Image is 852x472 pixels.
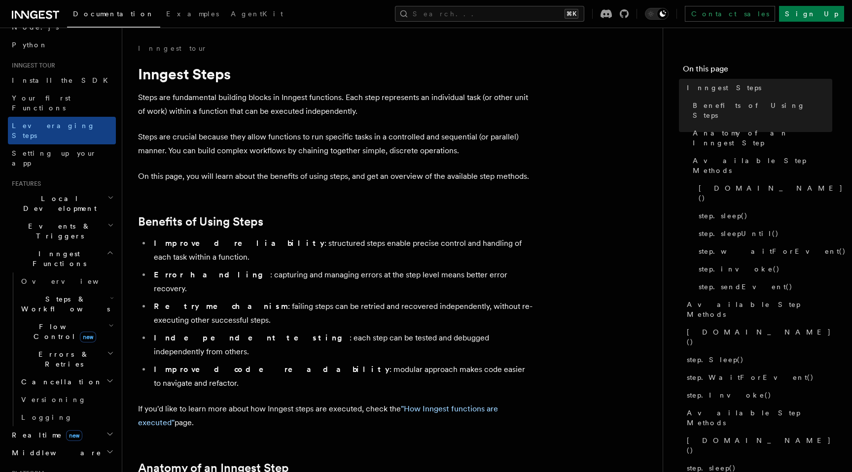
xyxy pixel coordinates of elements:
button: Steps & Workflows [17,290,116,318]
span: step.Invoke() [687,390,772,400]
span: step.sleep() [699,211,748,221]
a: Available Step Methods [683,404,832,432]
button: Events & Triggers [8,217,116,245]
strong: Retry mechanism [154,302,288,311]
li: : each step can be tested and debugged independently from others. [151,331,532,359]
a: Documentation [67,3,160,28]
button: Realtimenew [8,426,116,444]
li: : failing steps can be retried and recovered independently, without re-executing other successful... [151,300,532,327]
span: Python [12,41,48,49]
span: Available Step Methods [693,156,832,175]
a: [DOMAIN_NAME]() [695,179,832,207]
a: Sign Up [779,6,844,22]
a: step.WaitForEvent() [683,369,832,386]
a: step.invoke() [695,260,832,278]
button: Search...⌘K [395,6,584,22]
strong: Error handling [154,270,270,279]
a: step.Sleep() [683,351,832,369]
a: Benefits of Using Steps [138,215,263,229]
span: step.invoke() [699,264,780,274]
span: Available Step Methods [687,300,832,319]
a: Leveraging Steps [8,117,116,144]
span: [DOMAIN_NAME]() [687,327,832,347]
a: Anatomy of an Inngest Step [689,124,832,152]
span: step.Sleep() [687,355,744,365]
strong: Improved code readability [154,365,390,374]
button: Errors & Retries [17,345,116,373]
li: : modular approach makes code easier to navigate and refactor. [151,363,532,390]
span: AgentKit [231,10,283,18]
span: [DOMAIN_NAME]() [699,183,843,203]
a: step.waitForEvent() [695,242,832,260]
h4: On this page [683,63,832,79]
span: Available Step Methods [687,408,832,428]
div: Inngest Functions [8,272,116,426]
li: : capturing and managing errors at the step level means better error recovery. [151,268,532,296]
span: Your first Functions [12,94,71,112]
span: Anatomy of an Inngest Step [693,128,832,148]
strong: Improved reliability [154,238,324,248]
a: step.sleepUntil() [695,225,832,242]
a: Available Step Methods [689,152,832,179]
a: Setting up your app [8,144,116,172]
span: step.WaitForEvent() [687,372,814,382]
p: Steps are fundamental building blocks in Inngest functions. Each step represents an individual ta... [138,91,532,118]
p: On this page, you will learn about the benefits of using steps, and get an overview of the availa... [138,169,532,183]
span: Inngest Functions [8,249,106,269]
a: Inngest tour [138,43,207,53]
a: step.sendEvent() [695,278,832,296]
a: Inngest Steps [683,79,832,97]
span: Steps & Workflows [17,294,110,314]
a: step.Invoke() [683,386,832,404]
span: Setting up your app [12,149,97,167]
span: step.waitForEvent() [699,246,846,256]
p: Steps are crucial because they allow functions to run specific tasks in a controlled and sequenti... [138,130,532,158]
a: Install the SDK [8,71,116,89]
a: Versioning [17,391,116,408]
a: step.sleep() [695,207,832,225]
li: : structured steps enable precise control and handling of each task within a function. [151,236,532,264]
span: step.sleepUntil() [699,229,779,238]
a: Logging [17,408,116,426]
span: Leveraging Steps [12,122,95,139]
span: Events & Triggers [8,221,107,241]
span: Overview [21,277,123,285]
span: Realtime [8,430,82,440]
span: Inngest tour [8,62,55,69]
button: Inngest Functions [8,245,116,272]
button: Toggle dark mode [645,8,669,20]
span: Documentation [73,10,154,18]
span: [DOMAIN_NAME]() [687,436,832,455]
p: If you'd like to learn more about how Inngest steps are executed, check the page. [138,402,532,430]
button: Flow Controlnew [17,318,116,345]
span: Local Development [8,194,107,213]
span: new [66,430,82,441]
a: [DOMAIN_NAME]() [683,432,832,459]
span: Examples [166,10,219,18]
span: step.sendEvent() [699,282,793,292]
button: Cancellation [17,373,116,391]
a: Available Step Methods [683,296,832,323]
span: Benefits of Using Steps [693,101,832,120]
a: Python [8,36,116,54]
a: AgentKit [225,3,289,27]
button: Middleware [8,444,116,462]
span: new [80,332,96,342]
a: [DOMAIN_NAME]() [683,323,832,351]
kbd: ⌘K [565,9,578,19]
a: Overview [17,272,116,290]
span: Logging [21,413,72,421]
a: Contact sales [685,6,775,22]
span: Install the SDK [12,76,114,84]
span: Versioning [21,396,86,404]
span: Features [8,180,41,188]
span: Middleware [8,448,102,458]
span: Flow Control [17,322,108,341]
span: Inngest Steps [687,83,761,93]
a: Benefits of Using Steps [689,97,832,124]
span: Errors & Retries [17,349,107,369]
a: Examples [160,3,225,27]
button: Local Development [8,190,116,217]
a: Your first Functions [8,89,116,117]
span: Cancellation [17,377,103,387]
